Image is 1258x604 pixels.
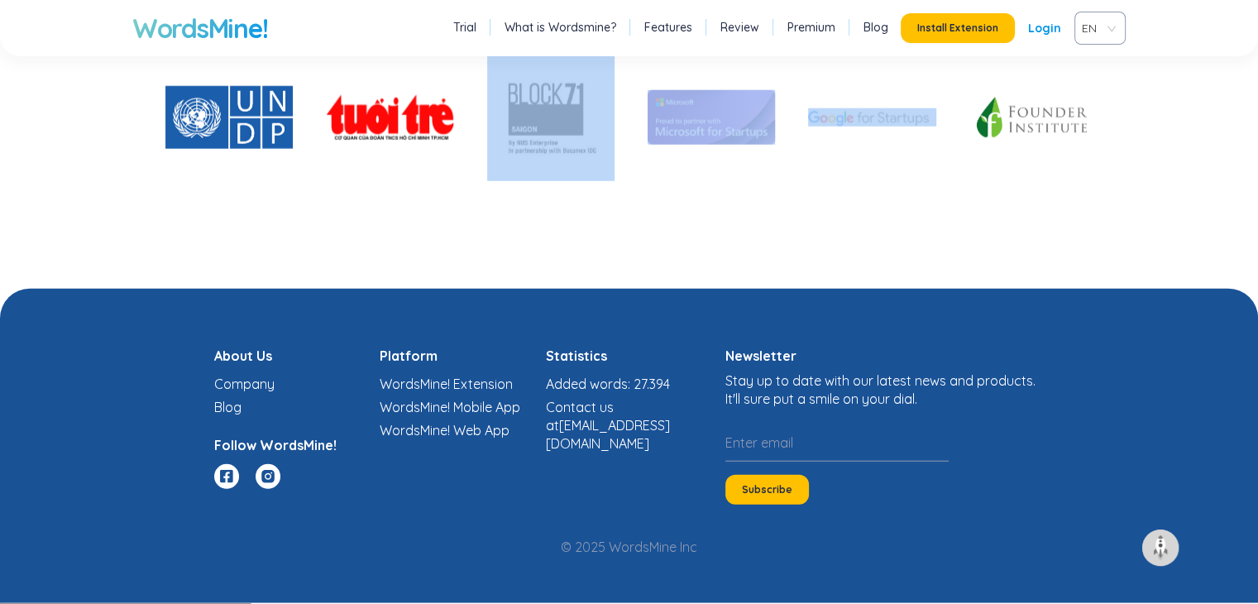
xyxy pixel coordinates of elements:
img: website_grey.svg [26,43,40,56]
input: Enter email [725,424,949,462]
div: Keywords by Traffic [183,106,279,117]
img: to top [1147,534,1174,561]
span: VIE [1082,16,1112,41]
img: tab_domain_overview_orange.svg [45,104,58,117]
h4: Follow WordsMine! [214,436,380,454]
a: WordsMine! Web App [380,422,509,439]
img: Google [808,111,935,127]
a: Review [720,19,759,36]
img: logo_orange.svg [26,26,40,40]
div: v 4.0.25 [46,26,81,40]
img: TuoiTre [326,94,453,141]
img: tab_keywords_by_traffic_grey.svg [165,104,178,117]
h4: Platform [380,347,546,365]
a: Premium [787,19,835,36]
a: Login [1028,13,1061,43]
button: Install Extension [901,13,1015,43]
img: Block71 [487,54,615,181]
img: Microsoft [648,90,775,145]
a: Blog [214,399,242,415]
span: Subscribe [742,483,792,496]
img: UNDP [165,86,293,149]
h4: Newsletter [725,347,1045,365]
div: Domain Overview [63,106,148,117]
a: Contact us at[EMAIL_ADDRESS][DOMAIN_NAME] [546,399,670,452]
div: Domain: [DOMAIN_NAME] [43,43,182,56]
img: Founder Institute [969,92,1097,144]
button: Subscribe [725,475,809,505]
div: Stay up to date with our latest news and products. It'll sure put a smile on your dial. [725,372,1045,408]
div: © 2025 WordsMine Inc [132,538,1126,556]
a: WordsMine! Mobile App [380,399,520,415]
a: Trial [453,19,476,36]
a: Blog [863,19,888,36]
a: Features [644,19,692,36]
a: Added words: 27.394 [546,376,670,392]
h4: Statistics [546,347,712,365]
a: WordsMine! Extension [380,376,513,392]
a: What is Wordsmine? [505,19,616,36]
h4: About Us [214,347,380,365]
a: WordsMine! [132,12,267,45]
span: Install Extension [917,22,998,35]
a: Company [214,376,275,392]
